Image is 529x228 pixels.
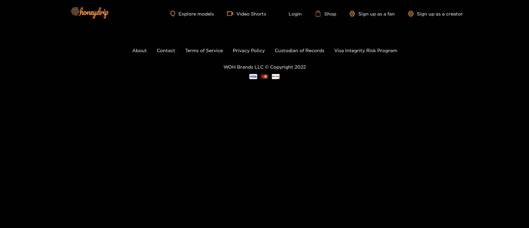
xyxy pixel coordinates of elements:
a: Explore models [170,11,214,16]
a: Terms of Service [185,48,223,53]
span: video-camera [227,11,236,16]
a: About [132,48,147,53]
a: Video Shorts [227,11,266,16]
a: Sign up as a fan [349,11,395,16]
a: Custodian of Records [275,48,324,53]
a: Login [279,11,302,16]
a: Sign up as a creator [408,11,463,16]
a: Contact [157,48,175,53]
a: Shop [315,11,336,16]
a: Visa Integrity Risk Program [334,48,397,53]
a: Privacy Policy [233,48,265,53]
